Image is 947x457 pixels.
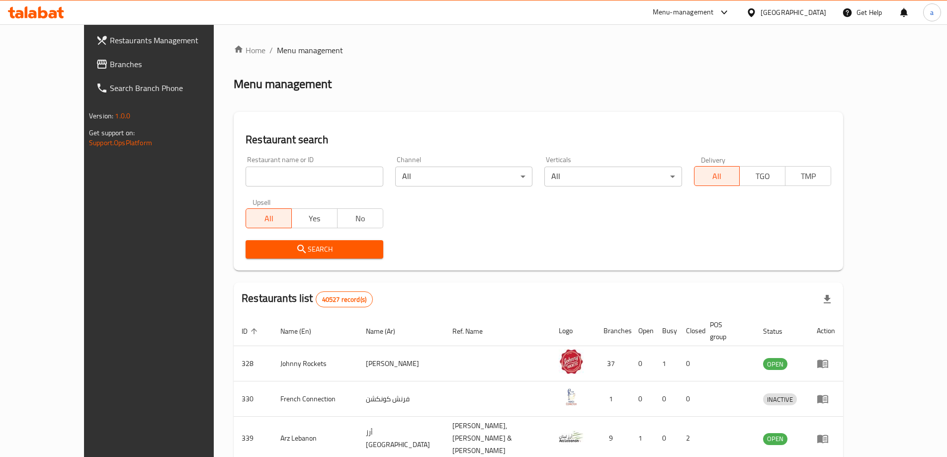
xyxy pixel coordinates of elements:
a: Restaurants Management [88,28,242,52]
td: 328 [234,346,272,381]
div: Menu [817,358,835,369]
td: 0 [630,381,654,417]
img: Arz Lebanon [559,424,584,449]
div: OPEN [763,358,787,370]
h2: Restaurants list [242,291,373,307]
a: Branches [88,52,242,76]
td: French Connection [272,381,358,417]
button: TMP [785,166,831,186]
td: [PERSON_NAME] [358,346,444,381]
img: Johnny Rockets [559,349,584,374]
th: Branches [596,316,630,346]
td: 0 [630,346,654,381]
th: Closed [678,316,702,346]
a: Support.OpsPlatform [89,136,152,149]
button: Yes [291,208,338,228]
span: Ref. Name [452,325,496,337]
label: Upsell [253,198,271,205]
th: Logo [551,316,596,346]
td: 1 [654,346,678,381]
td: Johnny Rockets [272,346,358,381]
div: Menu [817,393,835,405]
button: Search [246,240,383,259]
span: ID [242,325,260,337]
div: Total records count [316,291,373,307]
div: Menu-management [653,6,714,18]
div: All [395,167,532,186]
li: / [269,44,273,56]
div: [GEOGRAPHIC_DATA] [761,7,826,18]
td: 0 [678,346,702,381]
td: 1 [596,381,630,417]
div: INACTIVE [763,393,797,405]
span: Branches [110,58,234,70]
span: Version: [89,109,113,122]
span: Get support on: [89,126,135,139]
th: Open [630,316,654,346]
span: All [698,169,736,183]
span: OPEN [763,433,787,445]
th: Action [809,316,843,346]
th: Busy [654,316,678,346]
span: OPEN [763,359,787,370]
button: TGO [739,166,785,186]
span: Name (Ar) [366,325,408,337]
button: No [337,208,383,228]
span: No [342,211,379,226]
input: Search for restaurant name or ID.. [246,167,383,186]
td: 37 [596,346,630,381]
h2: Restaurant search [246,132,831,147]
td: فرنش كونكشن [358,381,444,417]
span: a [930,7,934,18]
span: Status [763,325,795,337]
span: Name (En) [280,325,324,337]
span: TMP [789,169,827,183]
span: INACTIVE [763,394,797,405]
nav: breadcrumb [234,44,843,56]
span: Search Branch Phone [110,82,234,94]
span: Yes [296,211,334,226]
td: 0 [654,381,678,417]
h2: Menu management [234,76,332,92]
button: All [694,166,740,186]
span: 40527 record(s) [316,295,372,304]
span: POS group [710,319,743,343]
span: TGO [744,169,781,183]
span: All [250,211,288,226]
img: French Connection [559,384,584,409]
label: Delivery [701,156,726,163]
div: Export file [815,287,839,311]
span: Search [254,243,375,256]
div: Menu [817,433,835,445]
td: 330 [234,381,272,417]
td: 0 [678,381,702,417]
button: All [246,208,292,228]
span: 1.0.0 [115,109,130,122]
a: Search Branch Phone [88,76,242,100]
div: All [544,167,682,186]
span: Menu management [277,44,343,56]
span: Restaurants Management [110,34,234,46]
a: Home [234,44,265,56]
